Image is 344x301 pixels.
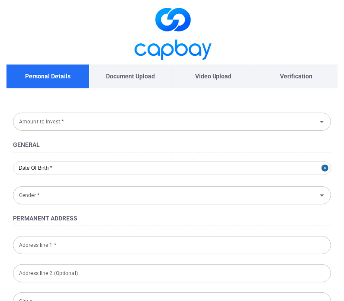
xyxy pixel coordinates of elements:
[321,161,331,175] button: Close
[316,189,328,201] button: Open
[25,71,71,81] p: Personal Details
[13,139,331,150] h4: General
[316,116,328,128] button: Open
[195,71,232,81] p: Video Upload
[13,213,331,223] h4: Permanent Address
[13,161,331,175] input: Date Of Birth *
[106,71,155,81] p: Document Upload
[280,71,312,81] p: Verification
